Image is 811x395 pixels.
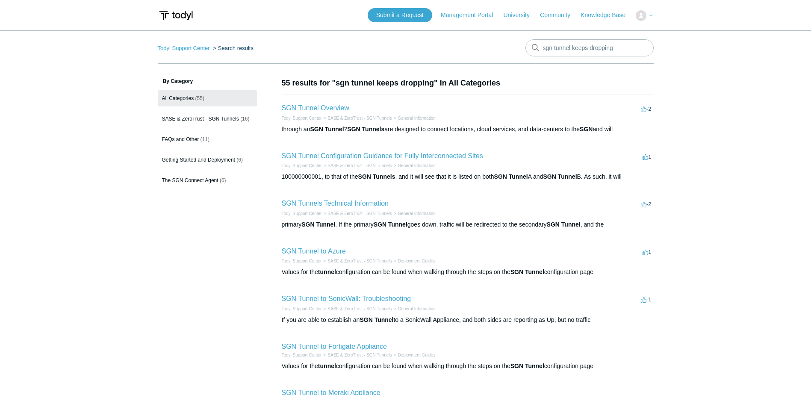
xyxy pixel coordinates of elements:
a: Todyl Support Center [158,45,210,51]
a: Deployment Guides [398,353,435,357]
div: 100000000001, to that of the , and it will see that it is listed on both A and B. As such, it will [282,172,654,181]
li: General Information [392,115,436,121]
em: tunnel [318,268,336,275]
span: -1 [641,296,652,303]
em: SGN [543,173,556,180]
em: Tunnels [373,173,395,180]
div: primary . If the primary goes down, traffic will be redirected to the secondary , and the [282,220,654,229]
li: Search results [211,45,254,51]
a: General Information [398,211,435,216]
li: Todyl Support Center [282,210,322,217]
em: SGN [374,221,386,228]
img: Todyl Support Center Help Center home page [158,8,194,24]
a: Management Portal [441,11,501,20]
a: The SGN Connect Agent (6) [158,172,257,189]
a: Todyl Support Center [282,116,322,121]
a: Todyl Support Center [282,307,322,311]
a: SGN Tunnel to Fortigate Appliance [282,343,387,350]
span: Getting Started and Deployment [162,157,235,163]
li: Todyl Support Center [282,352,322,358]
em: Tunnel [509,173,528,180]
a: Todyl Support Center [282,163,322,168]
li: General Information [392,162,436,169]
a: Todyl Support Center [282,353,322,357]
li: Todyl Support Center [282,115,322,121]
a: University [503,11,538,20]
em: SGN [510,363,523,369]
li: SASE & ZeroTrust - SGN Tunnels [321,258,392,264]
li: SASE & ZeroTrust - SGN Tunnels [321,352,392,358]
a: SASE & ZeroTrust - SGN Tunnels [327,307,392,311]
li: Deployment Guides [392,352,436,358]
em: tunnel [318,363,336,369]
span: All Categories [162,95,194,101]
li: Deployment Guides [392,258,436,264]
a: SASE & ZeroTrust - SGN Tunnels [327,211,392,216]
a: Todyl Support Center [282,211,322,216]
a: Deployment Guides [398,259,435,263]
span: (11) [201,136,209,142]
a: All Categories (55) [158,90,257,106]
div: Values for the configuration can be found when walking through the steps on the configuration page [282,268,654,277]
a: Getting Started and Deployment (6) [158,152,257,168]
span: 1 [643,153,651,160]
em: SGN [360,316,372,323]
span: (6) [220,177,226,183]
li: Todyl Support Center [282,162,322,169]
a: Todyl Support Center [282,259,322,263]
div: through an ? are designed to connect locations, cloud services, and data-centers to the and will [282,125,654,134]
a: FAQs and Other (11) [158,131,257,147]
a: SGN Tunnel Overview [282,104,349,112]
a: Community [540,11,579,20]
li: SASE & ZeroTrust - SGN Tunnels [321,162,392,169]
input: Search [525,39,654,56]
span: -2 [641,106,652,112]
span: 1 [643,249,651,255]
a: SGN Tunnel Configuration Guidance for Fully Interconnected Sites [282,152,483,159]
li: SASE & ZeroTrust - SGN Tunnels [321,306,392,312]
li: Todyl Support Center [282,258,322,264]
em: SGN [310,126,323,133]
span: SASE & ZeroTrust - SGN Tunnels [162,116,239,122]
em: SGN [358,173,371,180]
li: General Information [392,210,436,217]
a: SASE & ZeroTrust - SGN Tunnels [327,353,392,357]
li: Todyl Support Center [282,306,322,312]
em: Tunnel [525,268,544,275]
em: Tunnel [525,363,544,369]
a: General Information [398,116,435,121]
em: Tunnel [375,316,394,323]
a: General Information [398,307,435,311]
div: If you are able to establish an to a SonicWall Appliance, and both sides are reporting as Up, but... [282,315,654,324]
li: SASE & ZeroTrust - SGN Tunnels [321,115,392,121]
a: General Information [398,163,435,168]
a: SASE & ZeroTrust - SGN Tunnels [327,163,392,168]
h3: By Category [158,77,257,85]
em: Tunnel [558,173,577,180]
span: (55) [195,95,204,101]
h1: 55 results for "sgn tunnel keeps dropping" in All Categories [282,77,654,89]
a: SGN Tunnels Technical Information [282,200,389,207]
div: Values for the configuration can be found when walking through the steps on the configuration page [282,362,654,371]
a: SASE & ZeroTrust - SGN Tunnels [327,116,392,121]
em: Tunnel [325,126,344,133]
span: (16) [240,116,249,122]
span: -2 [641,201,652,207]
em: Tunnel [316,221,335,228]
span: (6) [236,157,243,163]
li: Todyl Support Center [158,45,212,51]
li: General Information [392,306,436,312]
a: Knowledge Base [581,11,634,20]
em: SGN [301,221,314,228]
em: Tunnel [561,221,581,228]
li: SASE & ZeroTrust - SGN Tunnels [321,210,392,217]
em: SGN [547,221,560,228]
a: SGN Tunnel to Azure [282,248,346,255]
em: SGN [510,268,523,275]
a: Submit a Request [368,8,432,22]
span: FAQs and Other [162,136,199,142]
em: SGN [347,126,360,133]
em: Tunnels [362,126,385,133]
em: SGN [494,173,507,180]
a: SASE & ZeroTrust - SGN Tunnels (16) [158,111,257,127]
